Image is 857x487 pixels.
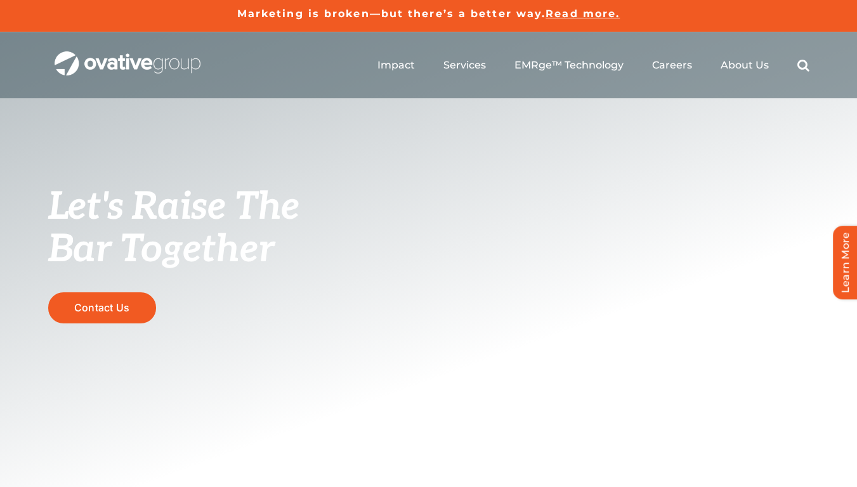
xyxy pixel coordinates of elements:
span: Contact Us [74,302,129,314]
a: OG_Full_horizontal_WHT [55,50,200,62]
nav: Menu [377,45,809,86]
span: Let's Raise The [48,185,300,230]
a: Search [797,59,809,72]
a: Impact [377,59,415,72]
a: EMRge™ Technology [514,59,624,72]
span: Bar Together [48,227,274,273]
a: Marketing is broken—but there’s a better way. [237,8,546,20]
a: Services [443,59,486,72]
a: Read more. [546,8,620,20]
a: About Us [721,59,769,72]
a: Contact Us [48,292,156,323]
a: Careers [652,59,692,72]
